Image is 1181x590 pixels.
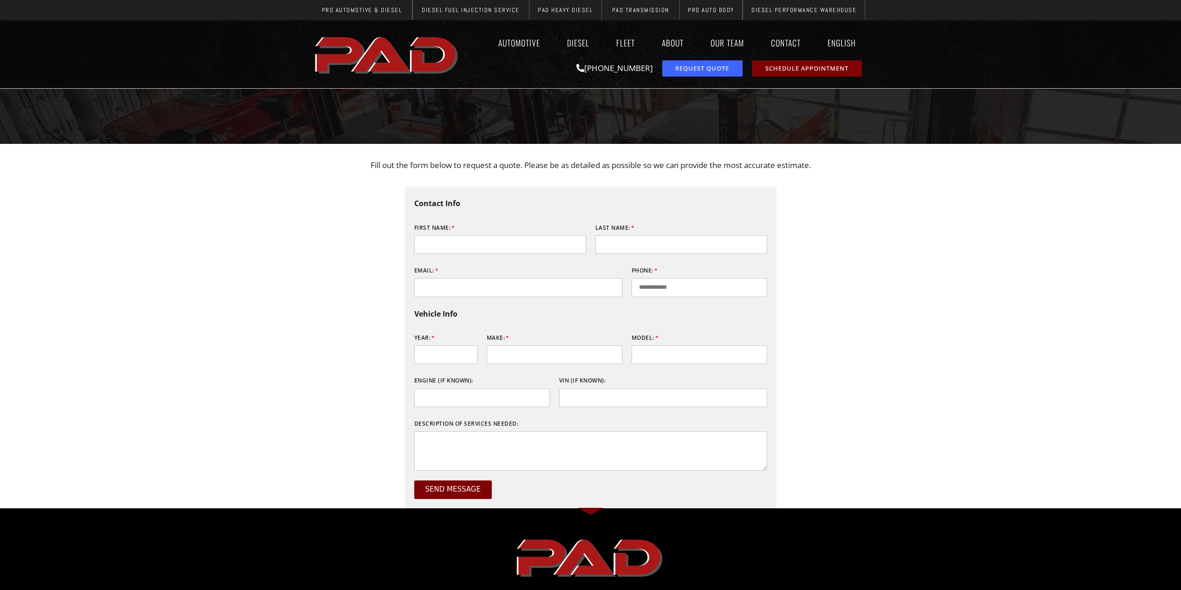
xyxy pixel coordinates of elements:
[414,309,457,319] b: Vehicle Info
[688,7,734,13] span: Pro Auto Body
[422,7,520,13] span: Diesel Fuel Injection Service
[752,60,862,77] a: schedule repair or service appointment
[762,32,809,53] a: Contact
[607,32,644,53] a: Fleet
[632,331,659,345] label: Model:
[819,32,869,53] a: English
[595,220,635,235] label: Last Name:
[538,7,593,13] span: PAD Heavy Diesel
[322,7,402,13] span: Pro Automotive & Diesel
[312,29,463,79] a: pro automotive and diesel home page
[312,29,463,79] img: The image shows the word "PAD" in bold, red, uppercase letters with a slight shadow effect.
[675,65,729,71] span: Request Quote
[414,373,473,388] label: Engine (if known):
[414,480,492,499] button: Send Message
[632,263,658,278] label: Phone:
[612,7,669,13] span: PAD Transmission
[751,7,856,13] span: Diesel Performance Warehouse
[558,32,598,53] a: Diesel
[489,32,549,53] a: Automotive
[317,158,865,173] p: Fill out the form below to request a quote. Please be as detailed as possible so we can provide t...
[425,486,481,493] span: Send Message
[414,263,439,278] label: Email:
[414,196,767,508] form: Request Quote
[487,331,509,345] label: Make:
[463,32,869,53] nav: Menu
[576,63,653,73] a: [PHONE_NUMBER]
[317,532,865,583] a: pro automotive and diesel home page
[414,198,460,208] b: Contact Info
[414,220,455,235] label: First Name:
[559,373,606,388] label: VIN (if known):
[414,416,519,431] label: Description of services needed:
[653,32,692,53] a: About
[414,331,435,345] label: Year:
[765,65,848,71] span: Schedule Appointment
[514,532,667,583] img: The image shows the word "PAD" in bold, red, uppercase letters with a slight shadow effect.
[662,60,743,77] a: request a service or repair quote
[702,32,753,53] a: Our Team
